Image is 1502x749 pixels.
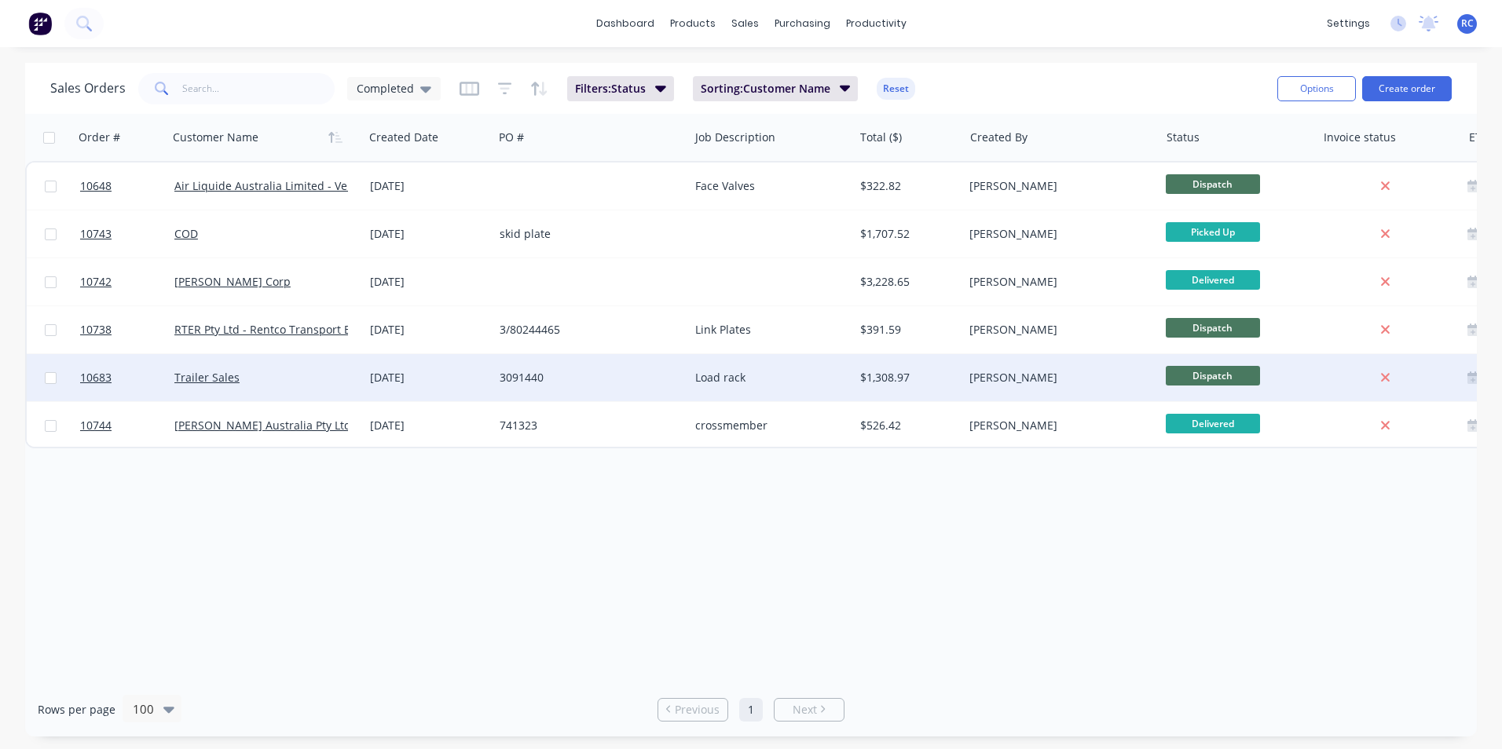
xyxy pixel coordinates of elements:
a: [PERSON_NAME] Australia Pty Ltd [174,418,351,433]
div: [DATE] [370,226,487,242]
a: Next page [775,702,844,718]
div: Invoice status [1324,130,1396,145]
div: 741323 [500,418,674,433]
div: [PERSON_NAME] [969,274,1144,290]
div: [PERSON_NAME] [969,178,1144,194]
div: $526.42 [860,418,952,433]
span: 10744 [80,418,112,433]
button: Sorting:Customer Name [693,76,859,101]
span: Rows per page [38,702,115,718]
button: Filters:Status [567,76,674,101]
span: Dispatch [1166,318,1260,338]
div: [DATE] [370,322,487,338]
div: PO # [499,130,524,145]
a: 10683 [80,354,174,401]
span: Sorting: Customer Name [701,81,830,97]
div: [DATE] [370,178,487,194]
span: RC [1461,16,1474,31]
div: productivity [838,12,914,35]
div: Status [1167,130,1200,145]
span: Delivered [1166,270,1260,290]
div: sales [724,12,767,35]
span: Next [793,702,817,718]
div: $1,308.97 [860,370,952,385]
div: [PERSON_NAME] [969,322,1144,338]
span: Dispatch [1166,366,1260,385]
div: [PERSON_NAME] [969,418,1144,433]
span: 10648 [80,178,112,194]
div: purchasing [767,12,838,35]
input: Search... [182,73,335,104]
a: 10743 [80,210,174,258]
span: Completed [357,80,414,97]
div: $391.59 [860,322,952,338]
div: [DATE] [370,274,487,290]
a: Page 1 is your current page [739,698,763,722]
span: Filters: Status [575,81,646,97]
button: Reset [877,78,915,100]
button: Create order [1362,76,1452,101]
div: Job Description [695,130,775,145]
span: 10683 [80,370,112,385]
button: Options [1277,76,1356,101]
div: Created Date [369,130,438,145]
div: Face Valves [695,178,840,194]
div: ETA [1469,130,1489,145]
span: Dispatch [1166,174,1260,194]
a: 10738 [80,306,174,353]
span: 10742 [80,274,112,290]
div: [PERSON_NAME] [969,226,1144,242]
img: Factory [28,12,52,35]
div: Created By [970,130,1028,145]
a: 10648 [80,163,174,210]
span: Delivered [1166,414,1260,433]
a: RTER Pty Ltd - Rentco Transport Equipment Rentals [174,322,445,337]
div: Load rack [695,370,840,385]
a: Trailer Sales [174,370,240,385]
a: Previous page [658,702,727,718]
h1: Sales Orders [50,81,126,96]
div: $322.82 [860,178,952,194]
div: [DATE] [370,418,487,433]
div: $1,707.52 [860,226,952,242]
span: Previous [675,702,720,718]
ul: Pagination [651,698,851,722]
a: 10742 [80,258,174,305]
div: $3,228.65 [860,274,952,290]
a: [PERSON_NAME] Corp [174,274,291,289]
div: skid plate [500,226,674,242]
div: 3/80244465 [500,322,674,338]
div: settings [1319,12,1378,35]
span: Picked Up [1166,222,1260,242]
div: products [662,12,724,35]
div: [PERSON_NAME] [969,370,1144,385]
div: crossmember [695,418,840,433]
div: Total ($) [860,130,902,145]
a: Air Liquide Australia Limited - Vendor: AU_457348 [174,178,436,193]
div: Link Plates [695,322,840,338]
a: COD [174,226,198,241]
div: 3091440 [500,370,674,385]
div: Order # [79,130,120,145]
div: [DATE] [370,370,487,385]
span: 10738 [80,322,112,338]
span: 10743 [80,226,112,242]
div: Customer Name [173,130,258,145]
a: dashboard [588,12,662,35]
a: 10744 [80,402,174,449]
